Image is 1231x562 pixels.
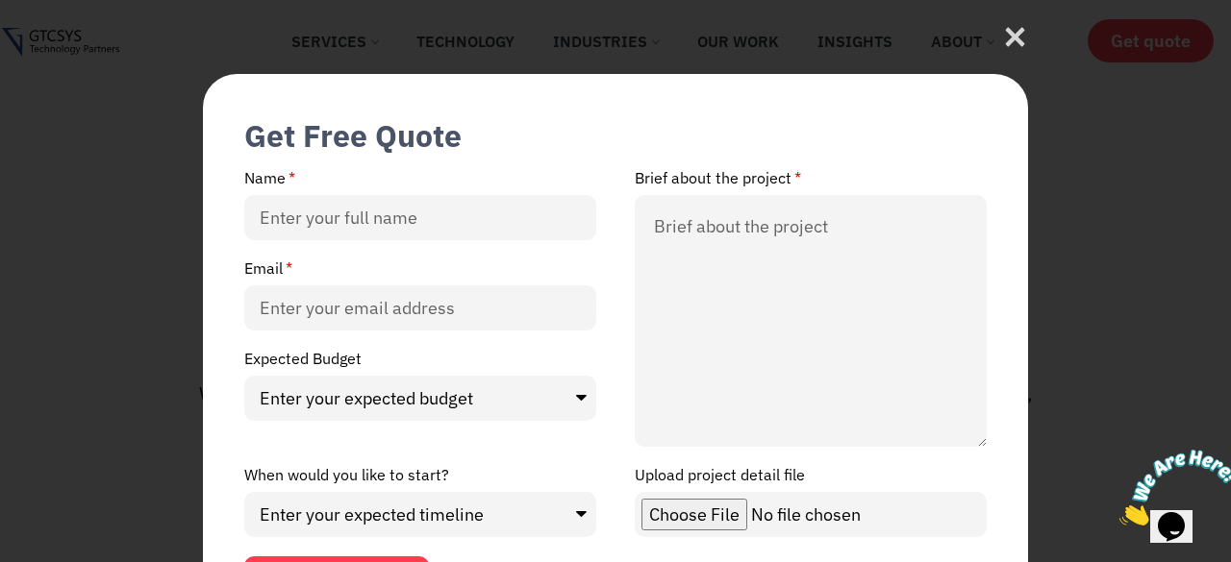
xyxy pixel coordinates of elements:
input: Enter your email address [244,285,596,330]
label: Brief about the project [635,170,801,195]
input: Enter your full name [244,195,596,240]
iframe: chat widget [1112,442,1231,533]
label: When would you like to start? [244,467,449,492]
label: Expected Budget [244,351,362,376]
label: Name [244,170,295,195]
img: Chat attention grabber [8,8,127,84]
div: Get Free Quote [244,115,462,156]
label: Email [244,260,292,285]
label: Upload project detail file [635,467,805,492]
